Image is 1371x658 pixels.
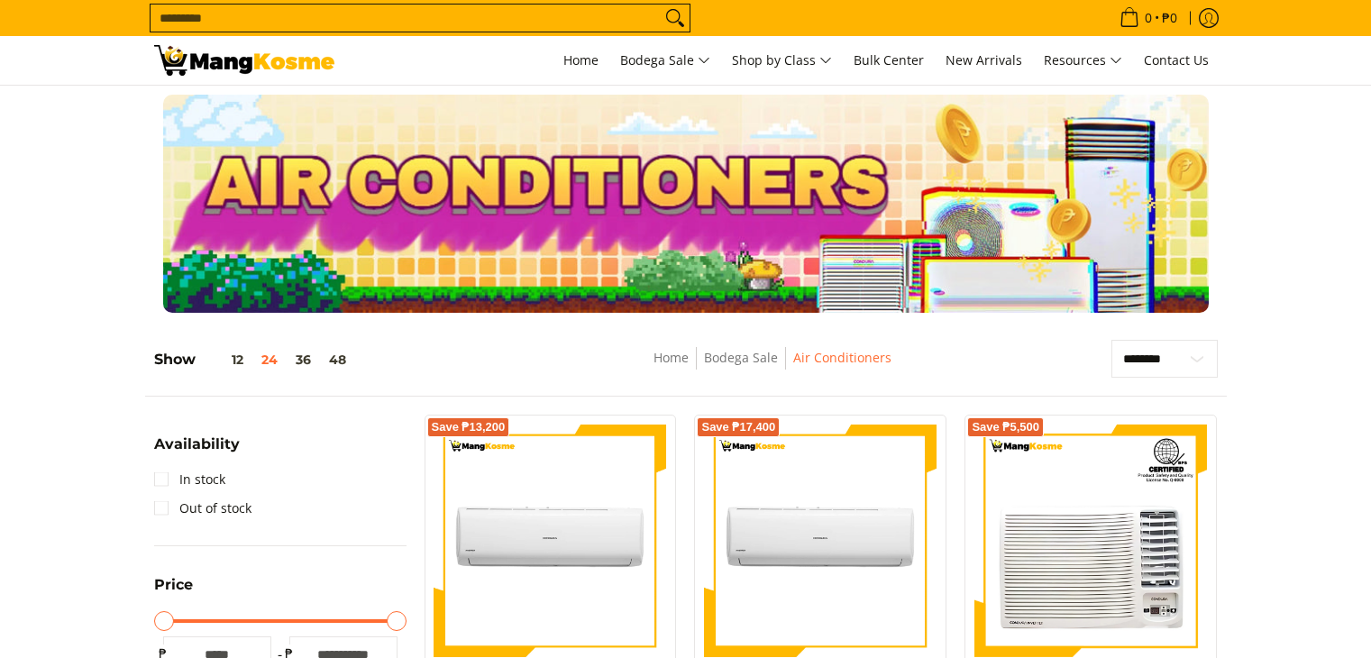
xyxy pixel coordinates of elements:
[352,36,1218,85] nav: Main Menu
[845,36,933,85] a: Bulk Center
[654,349,689,366] a: Home
[723,36,841,85] a: Shop by Class
[434,425,667,657] img: Condura 1.50 HP Prima Split-Type Inverter Air Conditioner (Class A)
[1144,51,1209,69] span: Contact Us
[611,36,719,85] a: Bodega Sale
[704,425,937,657] img: Condura 2.0 HP Prima Split-Type Inverter Air Conditioner (Class A)
[704,349,778,366] a: Bodega Sale
[154,437,240,465] summary: Open
[1035,36,1131,85] a: Resources
[972,422,1039,433] span: Save ₱5,500
[320,352,355,367] button: 48
[974,425,1207,657] img: Condura 1.00 HP Remote Window-Type, Inverter Air Conditioner (Class A)
[154,578,193,592] span: Price
[154,494,251,523] a: Out of stock
[1114,8,1183,28] span: •
[620,50,710,72] span: Bodega Sale
[154,465,225,494] a: In stock
[154,351,355,369] h5: Show
[287,352,320,367] button: 36
[854,51,924,69] span: Bulk Center
[432,422,506,433] span: Save ₱13,200
[661,5,690,32] button: Search
[196,352,252,367] button: 12
[937,36,1031,85] a: New Arrivals
[1142,12,1155,24] span: 0
[1135,36,1218,85] a: Contact Us
[793,349,891,366] a: Air Conditioners
[1044,50,1122,72] span: Resources
[154,437,240,452] span: Availability
[563,51,599,69] span: Home
[946,51,1022,69] span: New Arrivals
[154,45,334,76] img: Bodega Sale Aircon l Mang Kosme: Home Appliances Warehouse Sale | Page 7
[154,578,193,606] summary: Open
[521,347,1022,388] nav: Breadcrumbs
[1159,12,1180,24] span: ₱0
[554,36,608,85] a: Home
[732,50,832,72] span: Shop by Class
[701,422,775,433] span: Save ₱17,400
[252,352,287,367] button: 24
